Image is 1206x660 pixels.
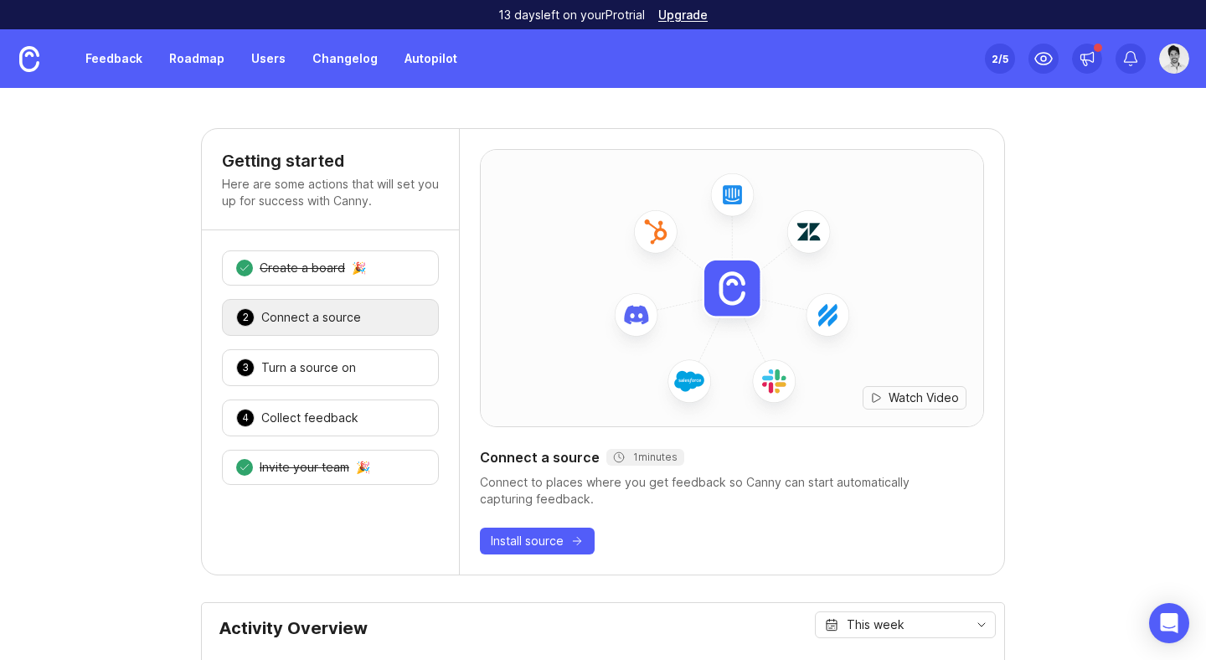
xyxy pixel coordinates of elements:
[480,447,984,467] div: Connect a source
[19,46,39,72] img: Canny Home
[75,44,152,74] a: Feedback
[261,309,361,326] div: Connect a source
[985,44,1015,74] button: 2/5
[261,359,356,376] div: Turn a source on
[356,461,370,473] div: 🎉
[159,44,234,74] a: Roadmap
[847,616,904,634] div: This week
[613,451,678,464] div: 1 minutes
[992,47,1008,70] div: 2 /5
[302,44,388,74] a: Changelog
[394,44,467,74] a: Autopilot
[236,409,255,427] div: 4
[889,389,959,406] span: Watch Video
[352,262,366,274] div: 🎉
[480,474,984,508] div: Connect to places where you get feedback so Canny can start automatically capturing feedback.
[480,528,595,554] button: Install source
[260,459,349,476] div: Invite your team
[491,533,564,549] span: Install source
[1159,44,1189,74] img: David Benzaken
[219,620,987,650] div: Activity Overview
[863,386,966,410] button: Watch Video
[261,410,358,426] div: Collect feedback
[968,618,995,632] svg: toggle icon
[236,308,255,327] div: 2
[481,137,983,439] img: installed-source-hero-8cc2ac6e746a3ed68ab1d0118ebd9805.png
[1149,603,1189,643] div: Open Intercom Messenger
[241,44,296,74] a: Users
[260,260,345,276] div: Create a board
[658,9,708,21] a: Upgrade
[222,176,439,209] p: Here are some actions that will set you up for success with Canny.
[498,7,645,23] p: 13 days left on your Pro trial
[236,358,255,377] div: 3
[222,149,439,173] h4: Getting started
